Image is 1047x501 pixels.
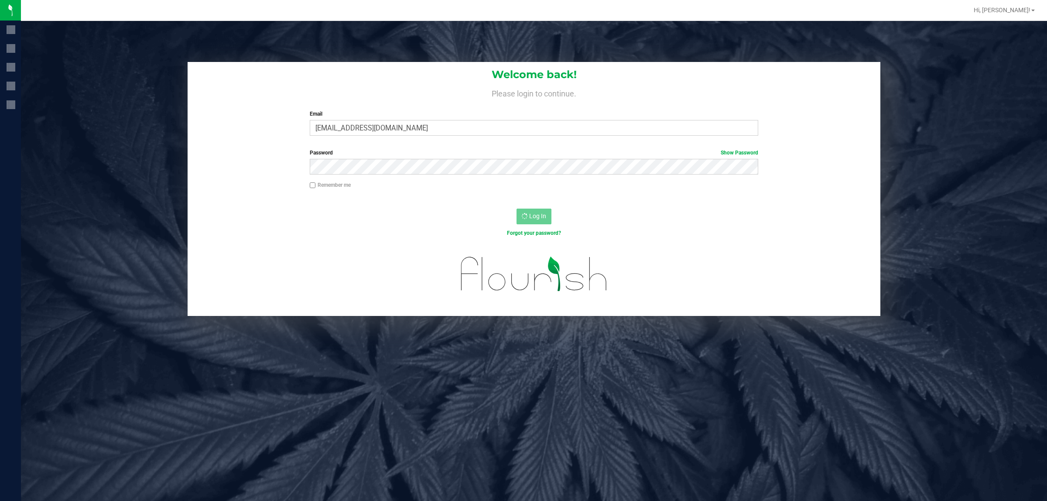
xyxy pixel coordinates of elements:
[310,181,351,189] label: Remember me
[507,230,561,236] a: Forgot your password?
[529,213,546,220] span: Log In
[188,87,880,98] h4: Please login to continue.
[517,209,551,224] button: Log In
[448,246,621,302] img: flourish_logo.svg
[310,182,316,189] input: Remember me
[721,150,758,156] a: Show Password
[310,150,333,156] span: Password
[188,69,880,80] h1: Welcome back!
[310,110,759,118] label: Email
[974,7,1030,14] span: Hi, [PERSON_NAME]!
